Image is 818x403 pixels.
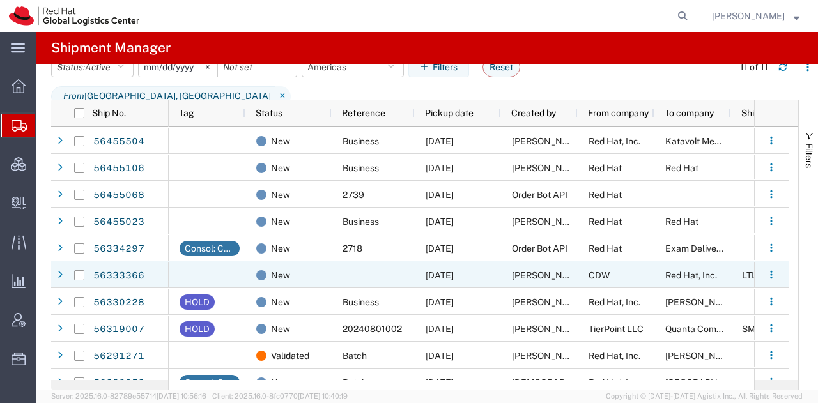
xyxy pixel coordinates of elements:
i: From [63,89,84,103]
span: TierPoint LLC [589,324,644,334]
span: 07/29/2025 [426,270,454,280]
span: 07/28/2025 [426,324,454,334]
span: New [271,316,290,342]
span: From Latin America, North America [51,86,275,107]
span: Red Hat [589,217,622,227]
input: Not set [218,57,297,77]
span: LTL [742,270,757,280]
span: From company [588,108,649,118]
span: 07/29/2025 [426,297,454,307]
div: HOLD [185,294,210,310]
span: Red Hat [665,217,698,227]
span: Created by [511,108,556,118]
span: Red Hat [665,163,698,173]
div: 11 of 11 [740,61,768,74]
span: Red Hat [589,163,622,173]
span: Client: 2025.16.0-8fc0770 [212,392,348,400]
span: 07/30/2025 [426,377,454,388]
span: Order Bot API [512,190,567,200]
a: 56455023 [93,212,145,232]
span: [DATE] 10:56:16 [157,392,206,400]
a: 56330228 [93,293,145,313]
a: 56455106 [93,158,145,179]
img: logo [9,6,139,26]
span: Red Hat, Inc. [589,351,640,361]
span: Status [256,108,282,118]
span: 07/31/2025 [426,243,454,254]
button: [PERSON_NAME] [711,8,800,24]
span: TJ Mims [665,297,738,307]
span: SMAL [742,324,767,334]
span: Katavolt Media, LLC [665,136,747,146]
span: 08/11/2025 [426,190,454,200]
span: New [271,155,290,181]
span: Robert Lomax [512,270,585,280]
span: Tammy Debo [512,297,585,307]
span: Red Hat, Inc. [589,136,640,146]
span: Ramki Baratam [512,163,585,173]
a: 56289952 [93,373,145,393]
input: Not set [139,57,217,77]
span: Ship mode [741,108,784,118]
span: Exam Delivery & Support [665,243,767,254]
a: 56319007 [93,319,145,340]
span: Business [343,163,379,173]
span: Reference [342,108,385,118]
span: New [271,289,290,316]
span: New [271,235,290,262]
button: Status:Active [51,57,134,77]
span: Kirk Newcross [512,324,585,334]
a: 56455068 [93,185,145,206]
span: 08/11/2025 [426,217,454,227]
span: Ship No. [92,108,126,118]
h4: Shipment Manager [51,32,171,64]
a: 56333366 [93,266,145,286]
span: Active [85,62,111,72]
span: 20240801002 [343,324,402,334]
span: Kristen Lenfest [512,377,684,388]
span: Kirk Newcross [512,351,585,361]
button: Americas [302,57,404,77]
span: Quanta Computer Inc. [665,324,755,334]
span: 07/31/2025 [426,351,454,361]
span: Business [343,136,379,146]
span: Red Hat, Inc. [665,270,717,280]
span: Tag [179,108,194,118]
a: 56291271 [93,346,145,367]
span: Server: 2025.16.0-82789e55714 [51,392,206,400]
span: Red Hat [589,243,622,254]
span: Order Bot API [512,243,567,254]
span: Red Hat, Inc. [589,297,640,307]
span: New [271,208,290,235]
span: New [271,128,290,155]
span: 08/12/2025 [426,136,454,146]
span: Filters [804,143,814,168]
button: Reset [482,57,520,77]
span: Red Hat, Inc. [589,377,640,388]
span: New [271,369,290,396]
a: 56334297 [93,239,145,259]
span: Business [343,297,379,307]
span: Pickup date [425,108,474,118]
div: Consol: CZ/IN [185,241,235,256]
span: To company [665,108,714,118]
button: Filters [408,57,469,77]
span: Validated [271,342,309,369]
span: Batch [343,351,367,361]
span: 08/11/2025 [426,163,454,173]
span: Batch [343,377,367,388]
span: Red Hat [589,190,622,200]
span: 2718 [343,243,362,254]
span: Business [343,217,379,227]
span: Copyright © [DATE]-[DATE] Agistix Inc., All Rights Reserved [606,391,803,402]
span: Heather Whitley [512,136,585,146]
span: [DATE] 10:40:19 [298,392,348,400]
a: 56455504 [93,132,145,152]
span: CDW [589,270,610,280]
span: 2739 [343,190,364,200]
div: HOLD [185,321,210,337]
span: Kirk Newcross [712,9,785,23]
span: PUNE [665,377,757,388]
div: Consol: CZ/IN [185,375,235,390]
span: New [271,181,290,208]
